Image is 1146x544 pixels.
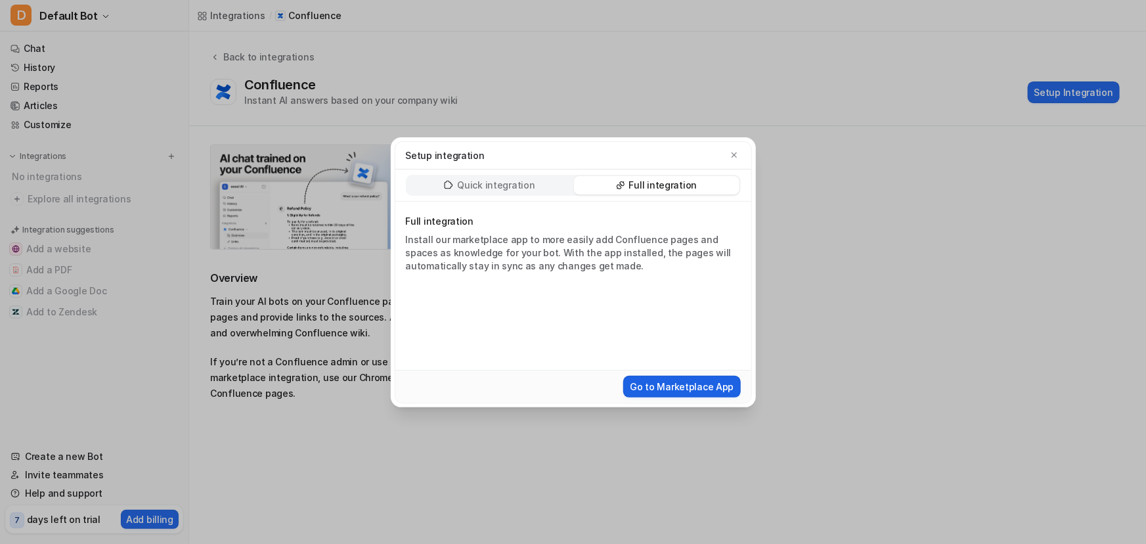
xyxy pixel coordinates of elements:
button: Go to Marketplace App [623,376,740,397]
p: Quick integration [457,179,535,192]
p: Full integration [629,179,697,192]
p: Setup integration [406,148,485,162]
div: Install our marketplace app to more easily add Confluence pages and spaces as knowledge for your ... [406,233,741,273]
p: Full integration [406,215,741,228]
